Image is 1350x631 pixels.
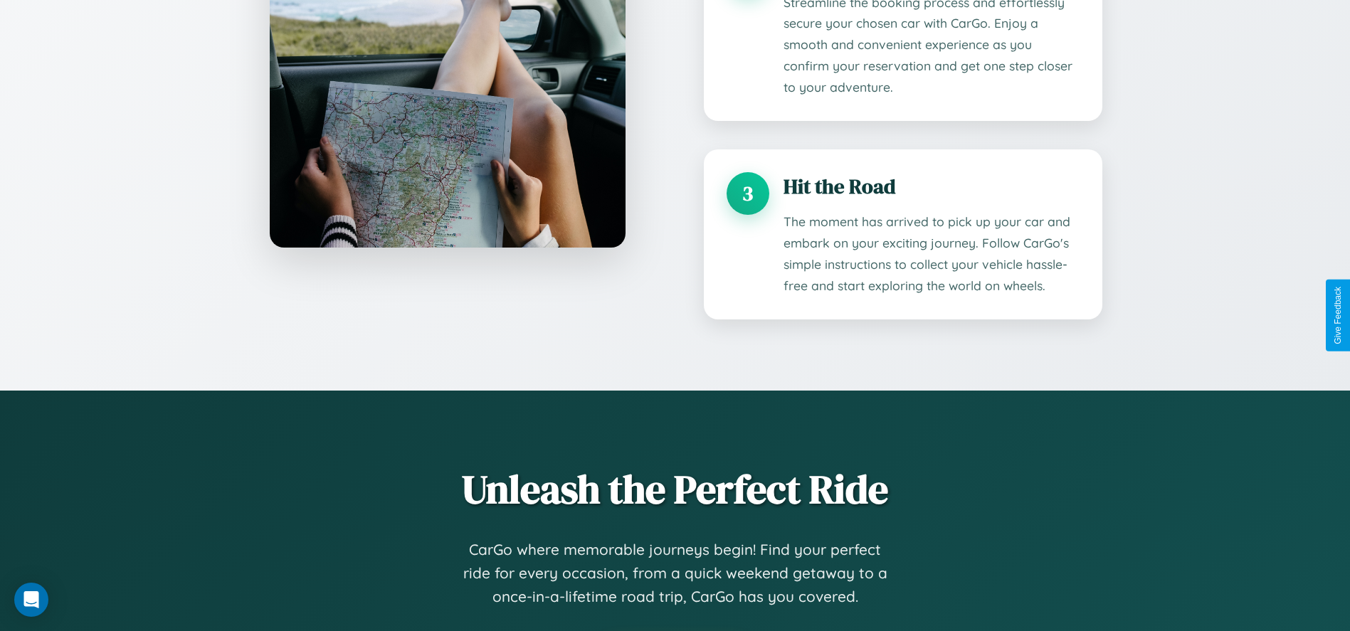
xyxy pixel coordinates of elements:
h3: Hit the Road [784,172,1080,201]
p: The moment has arrived to pick up your car and embark on your exciting journey. Follow CarGo's si... [784,211,1080,297]
div: 3 [727,172,769,215]
h2: Unleash the Perfect Ride [248,462,1102,516]
p: CarGo where memorable journeys begin! Find your perfect ride for every occasion, from a quick wee... [462,538,889,609]
div: Open Intercom Messenger [14,583,48,617]
div: Give Feedback [1333,287,1343,344]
